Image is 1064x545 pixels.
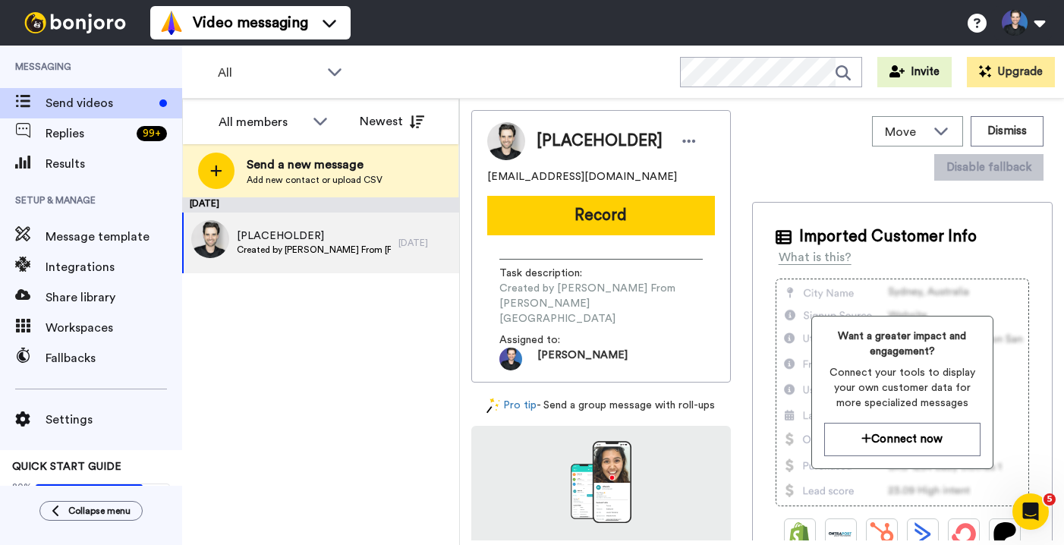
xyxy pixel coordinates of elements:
[191,220,229,258] img: 6e068e8c-427a-4d8a-b15f-36e1abfcd730
[877,57,952,87] button: Invite
[471,398,731,414] div: - Send a group message with roll-ups
[193,12,308,33] span: Video messaging
[46,411,182,429] span: Settings
[967,57,1055,87] button: Upgrade
[571,441,631,523] img: download
[398,237,452,249] div: [DATE]
[46,258,182,276] span: Integrations
[971,116,1044,146] button: Dismiss
[348,106,436,137] button: Newest
[487,122,525,160] img: Image of [PLACEHOLDER]
[46,155,182,173] span: Results
[487,196,715,235] button: Record
[219,113,305,131] div: All members
[247,174,382,186] span: Add new contact or upload CSV
[237,244,391,256] span: Created by [PERSON_NAME] From [PERSON_NAME][GEOGRAPHIC_DATA]
[12,462,121,472] span: QUICK START GUIDE
[824,423,981,455] button: Connect now
[159,11,184,35] img: vm-color.svg
[499,332,606,348] span: Assigned to:
[46,124,131,143] span: Replies
[486,398,537,414] a: Pro tip
[486,398,500,414] img: magic-wand.svg
[46,288,182,307] span: Share library
[779,248,852,266] div: What is this?
[537,348,628,370] span: [PERSON_NAME]
[487,169,677,184] span: [EMAIL_ADDRESS][DOMAIN_NAME]
[182,197,459,213] div: [DATE]
[46,319,182,337] span: Workspaces
[824,365,981,411] span: Connect your tools to display your own customer data for more specialized messages
[46,228,182,246] span: Message template
[218,64,320,82] span: All
[68,505,131,517] span: Collapse menu
[39,501,143,521] button: Collapse menu
[499,281,703,326] span: Created by [PERSON_NAME] From [PERSON_NAME][GEOGRAPHIC_DATA]
[1044,493,1056,506] span: 5
[247,156,382,174] span: Send a new message
[499,348,522,370] img: 6be86ef7-c569-4fce-93cb-afb5ceb4fafb-1583875477.jpg
[934,154,1044,181] button: Disable fallback
[799,225,977,248] span: Imported Customer Info
[537,130,663,153] span: [PLACEHOLDER]
[18,12,132,33] img: bj-logo-header-white.svg
[46,94,153,112] span: Send videos
[46,349,182,367] span: Fallbacks
[1012,493,1049,530] iframe: Intercom live chat
[12,480,32,493] span: 80%
[237,228,391,244] span: [PLACEHOLDER]
[824,329,981,359] span: Want a greater impact and engagement?
[885,123,926,141] span: Move
[499,266,606,281] span: Task description :
[137,126,167,141] div: 99 +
